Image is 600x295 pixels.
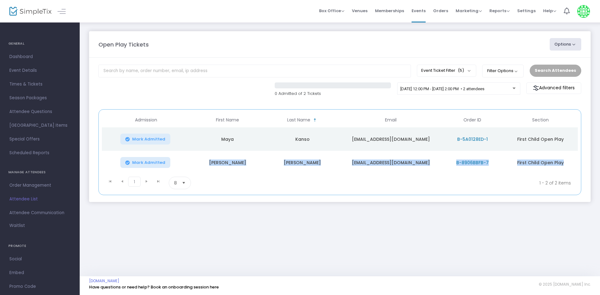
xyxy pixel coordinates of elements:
m-panel-title: Open Play Tickets [98,40,149,49]
span: Email [385,117,397,123]
span: [GEOGRAPHIC_DATA] Items [9,121,70,130]
span: Sortable [312,118,317,123]
button: Mark Admitted [120,134,170,145]
span: B-8906BBFB-7 [456,160,489,166]
span: Scheduled Reports [9,149,70,157]
td: [PERSON_NAME] [265,151,340,174]
span: Times & Tickets [9,80,70,88]
span: [DATE] 12:00 PM - [DATE] 2:00 PM • 2 attendees [400,86,484,91]
kendo-pager-info: 1 - 2 of 2 items [253,177,571,189]
span: Attendee List [9,195,70,203]
button: Filter Options [482,65,524,77]
span: Memberships [375,3,404,19]
span: Embed [9,269,70,277]
span: 8 [174,180,177,186]
span: Box Office [319,8,344,14]
a: Have questions or need help? Book an onboarding session here [89,284,219,290]
m-button: Advanced filters [526,82,581,94]
span: Orders [433,3,448,19]
span: Events [412,3,426,19]
span: Order Management [9,181,70,189]
span: Attendee Communication [9,209,70,217]
h4: MANAGE ATTENDEES [8,166,71,179]
span: Help [543,8,556,14]
span: B-5A0128ED-1 [457,136,488,142]
button: Options [550,38,582,51]
td: Maya [190,127,265,151]
button: Event Ticket Filter(5) [417,65,476,76]
span: Reports [489,8,510,14]
td: [PERSON_NAME] [190,151,265,174]
p: 0 Admitted of 2 Tickets [275,91,391,97]
img: filter [533,85,539,91]
span: Dashboard [9,53,70,61]
span: Waitlist [9,223,25,229]
td: [EMAIL_ADDRESS][DOMAIN_NAME] [340,151,442,174]
a: [DOMAIN_NAME] [89,278,119,283]
span: Marketing [456,8,482,14]
span: First Name [216,117,239,123]
td: Kanso [265,127,340,151]
td: First Child Open Play [503,127,578,151]
span: Order ID [463,117,481,123]
span: Special Offers [9,135,70,143]
span: Venues [352,3,367,19]
td: [EMAIL_ADDRESS][DOMAIN_NAME] [340,127,442,151]
span: Last Name [287,117,310,123]
span: Promo Code [9,283,70,291]
span: Event Details [9,66,70,75]
span: Settings [517,3,536,19]
span: Mark Admitted [132,160,165,165]
div: Data table [102,113,578,174]
button: Select [179,177,188,189]
input: Search by name, order number, email, ip address [98,65,411,77]
h4: PROMOTE [8,240,71,252]
span: Attendee Questions [9,108,70,116]
span: Social [9,255,70,263]
span: Section [532,117,549,123]
span: © 2025 [DOMAIN_NAME] Inc. [539,282,591,287]
span: Mark Admitted [132,137,165,142]
span: Admission [135,117,157,123]
td: First Child Open Play [503,151,578,174]
span: Season Packages [9,94,70,102]
span: (5) [458,68,464,73]
span: Page 1 [128,177,141,187]
button: Mark Admitted [120,157,170,168]
h4: GENERAL [8,37,71,50]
